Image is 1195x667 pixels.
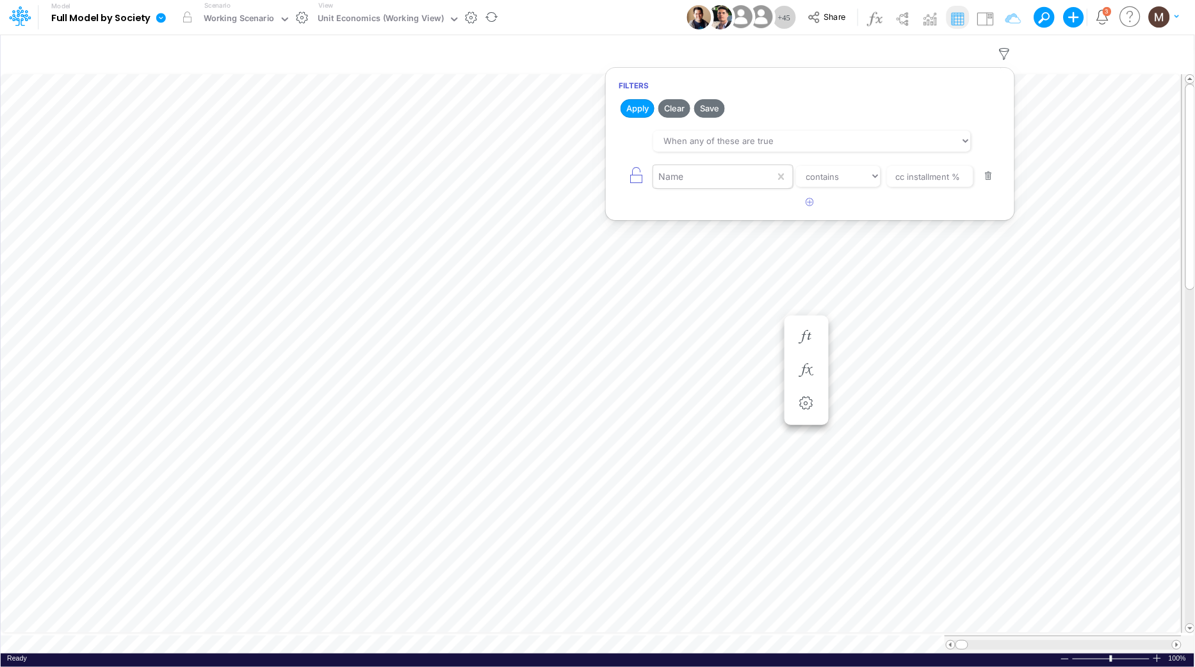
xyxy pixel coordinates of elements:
span: Ready [7,654,27,662]
label: Scenario [204,1,231,10]
button: Clear [658,99,690,118]
label: Model [51,3,70,10]
span: + 45 [778,13,791,22]
div: Working Scenario [204,12,275,27]
span: 100% [1169,654,1188,663]
img: User Image Icon [687,5,711,29]
label: View [318,1,333,10]
img: User Image Icon [726,3,755,31]
input: Type a title here [12,40,916,67]
button: Save [694,99,725,118]
div: In Ready mode [7,654,27,663]
div: Zoom [1110,655,1112,662]
div: Zoom Out [1060,654,1070,664]
div: 3 unread items [1105,8,1109,14]
img: User Image Icon [708,5,733,29]
b: Full Model by Society [51,13,150,24]
span: Share [824,12,846,21]
div: Zoom [1072,654,1152,663]
button: Share [801,8,854,28]
div: Zoom level [1169,654,1188,663]
div: Name [658,170,683,183]
a: Notifications [1095,10,1110,24]
button: Apply [621,99,654,118]
div: Unit Economics (Working View) [318,12,444,27]
h6: Filters [606,74,1014,97]
img: User Image Icon [747,3,776,31]
div: Zoom In [1152,654,1162,663]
